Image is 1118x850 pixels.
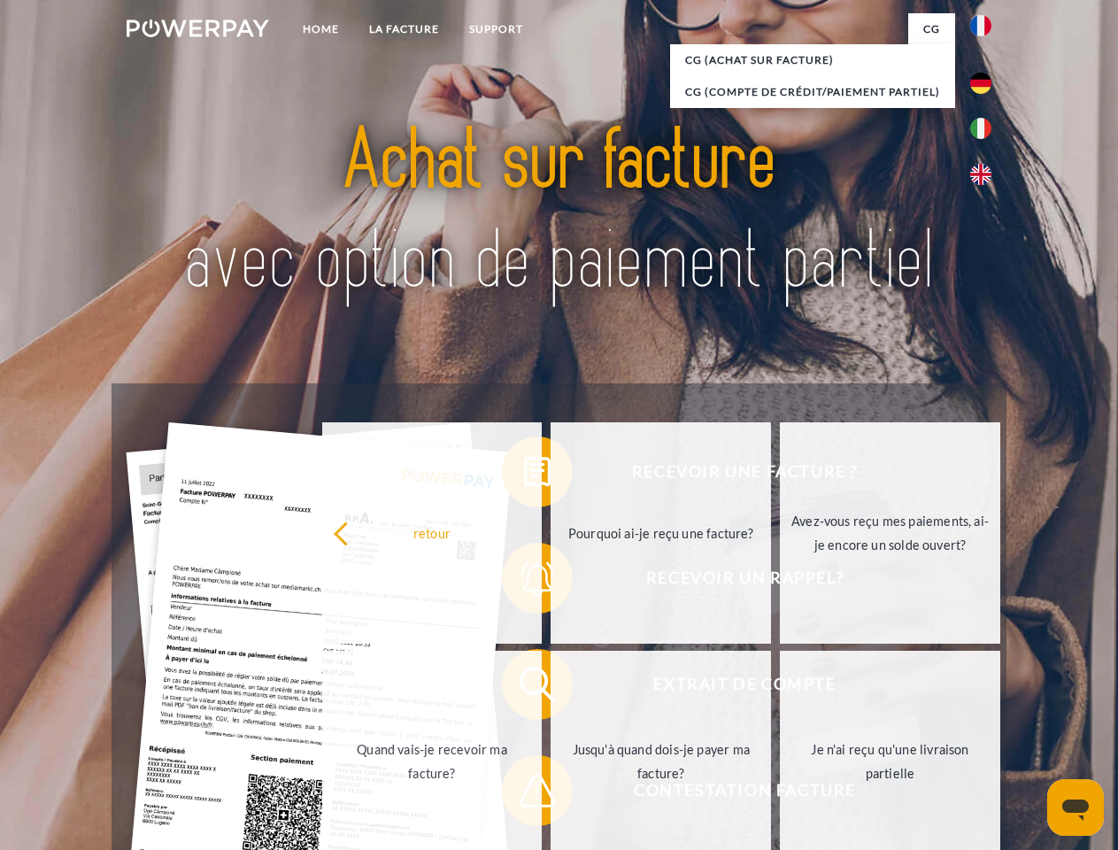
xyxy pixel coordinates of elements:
a: Avez-vous reçu mes paiements, ai-je encore un solde ouvert? [780,422,1000,644]
img: fr [970,15,991,36]
a: CG [908,13,955,45]
img: it [970,118,991,139]
div: Je n'ai reçu qu'une livraison partielle [790,738,990,785]
img: title-powerpay_fr.svg [169,85,949,339]
iframe: Bouton de lancement de la fenêtre de messagerie [1047,779,1104,836]
img: de [970,73,991,94]
div: Avez-vous reçu mes paiements, ai-je encore un solde ouvert? [790,509,990,557]
div: retour [333,521,532,545]
img: en [970,164,991,185]
div: Pourquoi ai-je reçu une facture? [561,521,760,545]
a: Home [288,13,354,45]
a: LA FACTURE [354,13,454,45]
div: Quand vais-je recevoir ma facture? [333,738,532,785]
a: Support [454,13,538,45]
a: CG (Compte de crédit/paiement partiel) [670,76,955,108]
div: Jusqu'à quand dois-je payer ma facture? [561,738,760,785]
a: CG (achat sur facture) [670,44,955,76]
img: logo-powerpay-white.svg [127,19,269,37]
